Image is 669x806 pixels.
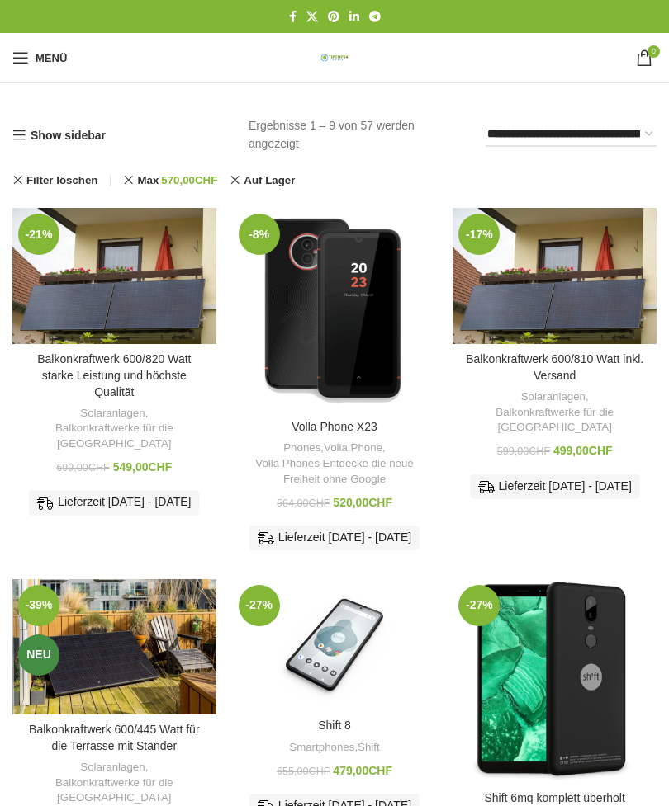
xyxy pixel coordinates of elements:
a: Solaranlagen [80,760,145,775]
a: Phones [283,441,320,456]
a: Volla Phone [324,441,382,456]
div: , , [241,441,429,487]
div: Lieferzeit [DATE] - [DATE] [470,474,640,499]
bdi: 479,00 [333,764,392,777]
div: , [21,760,208,806]
span: CHF [149,460,173,474]
span: CHF [309,497,330,509]
span: -39% [18,585,59,626]
div: , [241,740,429,756]
a: Facebook Social Link [284,6,301,28]
a: LinkedIn Social Link [344,6,364,28]
bdi: 699,00 [56,462,109,474]
span: CHF [88,462,110,474]
a: Balkonkraftwerk 600/810 Watt inkl. Versand [466,352,643,382]
bdi: 564,00 [277,497,330,509]
a: Shift 8 [233,579,437,711]
span: CHF [589,444,613,457]
span: -17% [458,214,500,255]
a: X Social Link [301,6,323,28]
a: Show sidebar [12,129,106,143]
a: Filter löschen [12,175,97,186]
a: Volla Phone X23 [292,420,377,433]
p: Ergebnisse 1 – 9 von 57 werden angezeigt [249,116,461,153]
span: CHF [368,764,392,777]
div: , [461,389,648,436]
img: Balkonkraftwerke für die Schweiz2_XL [12,208,216,344]
img: Steckerkraftwerk für die Terrasse [12,579,216,714]
select: Shop-Reihenfolge [486,123,657,147]
a: Balkonkraftwerk 600/445 Watt für die Terrasse mit Ständer [29,723,199,752]
a: Volla Phone X23 [233,208,437,412]
a: Mobiles Menü öffnen [4,41,75,74]
bdi: 655,00 [277,766,330,777]
a: Shift [358,740,380,756]
span: -21% [18,214,59,255]
a: Shift 6mq komplett überholt [484,791,624,804]
bdi: 520,00 [333,496,392,509]
div: Lieferzeit [DATE] - [DATE] [29,490,199,515]
img: shift_6mq [453,579,657,783]
a: Balkonkraftwerk 600/820 Watt starke Leistung und höchste Qualität [12,208,216,344]
a: Balkonkraftwerke für die [GEOGRAPHIC_DATA] [461,405,648,436]
a: Telegram Social Link [364,6,386,28]
span: CHF [309,766,330,777]
div: Lieferzeit [DATE] - [DATE] [249,526,420,550]
span: -8% [239,214,280,255]
bdi: 499,00 [553,444,613,457]
bdi: 549,00 [113,460,173,474]
a: Volla Phones Entdecke die neue Freiheit ohne Google [241,456,429,487]
span: 570,00 [161,170,217,192]
a: Solaranlagen [80,406,145,422]
span: CHF [529,445,550,457]
a: Balkonkraftwerk 600/820 Watt starke Leistung und höchste Qualität [37,352,191,398]
span: CHF [195,174,217,186]
a: Balkonkraftwerk 600/445 Watt für die Terrasse mit Ständer [12,579,216,714]
span: -27% [239,585,280,626]
a: Pinterest Social Link [323,6,344,28]
a: Remove filter [230,170,295,192]
div: , [21,406,208,452]
a: Logo der Website [314,50,355,64]
a: 0 [628,41,661,74]
span: Neu [18,634,59,676]
a: Balkonkraftwerke für die [GEOGRAPHIC_DATA] [21,775,208,806]
span: -27% [458,585,500,626]
a: Shift 6mq komplett überholt [453,579,657,783]
img: Volla Phone X23 ohne Google [233,208,437,412]
a: Shift 8 [318,719,351,732]
img: SHIFTphone-8 [233,579,437,711]
a: Balkonkraftwerke für die [GEOGRAPHIC_DATA] [21,421,208,451]
a: Remove filter [123,170,217,192]
a: Solaranlagen [521,389,586,405]
span: 0 [648,45,660,58]
span: Menü [36,53,67,64]
a: Balkonkraftwerk 600/810 Watt inkl. Versand [453,208,657,344]
bdi: 599,00 [497,445,550,457]
a: Smartphones [289,740,354,756]
span: CHF [368,496,392,509]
